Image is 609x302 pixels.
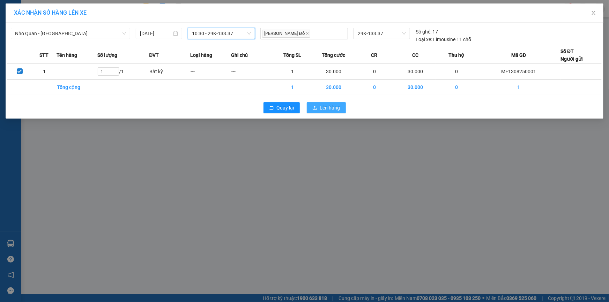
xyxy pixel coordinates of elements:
span: Tổng cước [322,51,345,59]
span: CC [412,51,418,59]
td: 1 [477,80,561,95]
button: Close [584,3,603,23]
td: 0 [354,63,395,80]
span: XÁC NHẬN SỐ HÀNG LÊN XE [14,9,87,16]
td: 30.000 [395,80,436,95]
span: [PERSON_NAME] Đô [262,30,310,38]
td: Bất kỳ [149,63,190,80]
td: 1 [272,63,313,80]
td: 30.000 [313,80,354,95]
span: close [591,10,596,16]
td: 1 [272,80,313,95]
td: 0 [354,80,395,95]
div: Limousine 11 chỗ [416,36,471,43]
span: Loại xe: [416,36,432,43]
td: 30.000 [395,63,436,80]
input: 13/08/2025 [140,30,172,37]
span: Mã GD [511,51,526,59]
span: STT [39,51,49,59]
td: --- [231,63,272,80]
button: uploadLên hàng [307,102,346,113]
div: Số ĐT Người gửi [560,47,583,63]
span: 10:30 - 29K-133.37 [192,28,251,39]
td: --- [190,63,231,80]
button: rollbackQuay lại [263,102,300,113]
td: / 1 [97,63,149,80]
span: Ghi chú [231,51,248,59]
td: ME1308250001 [477,63,561,80]
span: upload [312,105,317,111]
span: rollback [269,105,274,111]
span: ĐVT [149,51,159,59]
span: CR [371,51,378,59]
span: Số lượng [97,51,117,59]
td: 30.000 [313,63,354,80]
div: 17 [416,28,438,36]
span: close [306,32,309,35]
span: Thu hộ [448,51,464,59]
td: Tổng cộng [57,80,97,95]
span: Quay lại [277,104,294,112]
span: Loại hàng [190,51,212,59]
span: 29K-133.37 [358,28,406,39]
span: Lên hàng [320,104,340,112]
span: Tên hàng [57,51,77,59]
td: 0 [436,80,477,95]
span: Nho Quan - Hà Nội [15,28,126,39]
td: 0 [436,63,477,80]
span: Tổng SL [283,51,301,59]
span: Số ghế: [416,28,431,36]
td: 1 [32,63,56,80]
